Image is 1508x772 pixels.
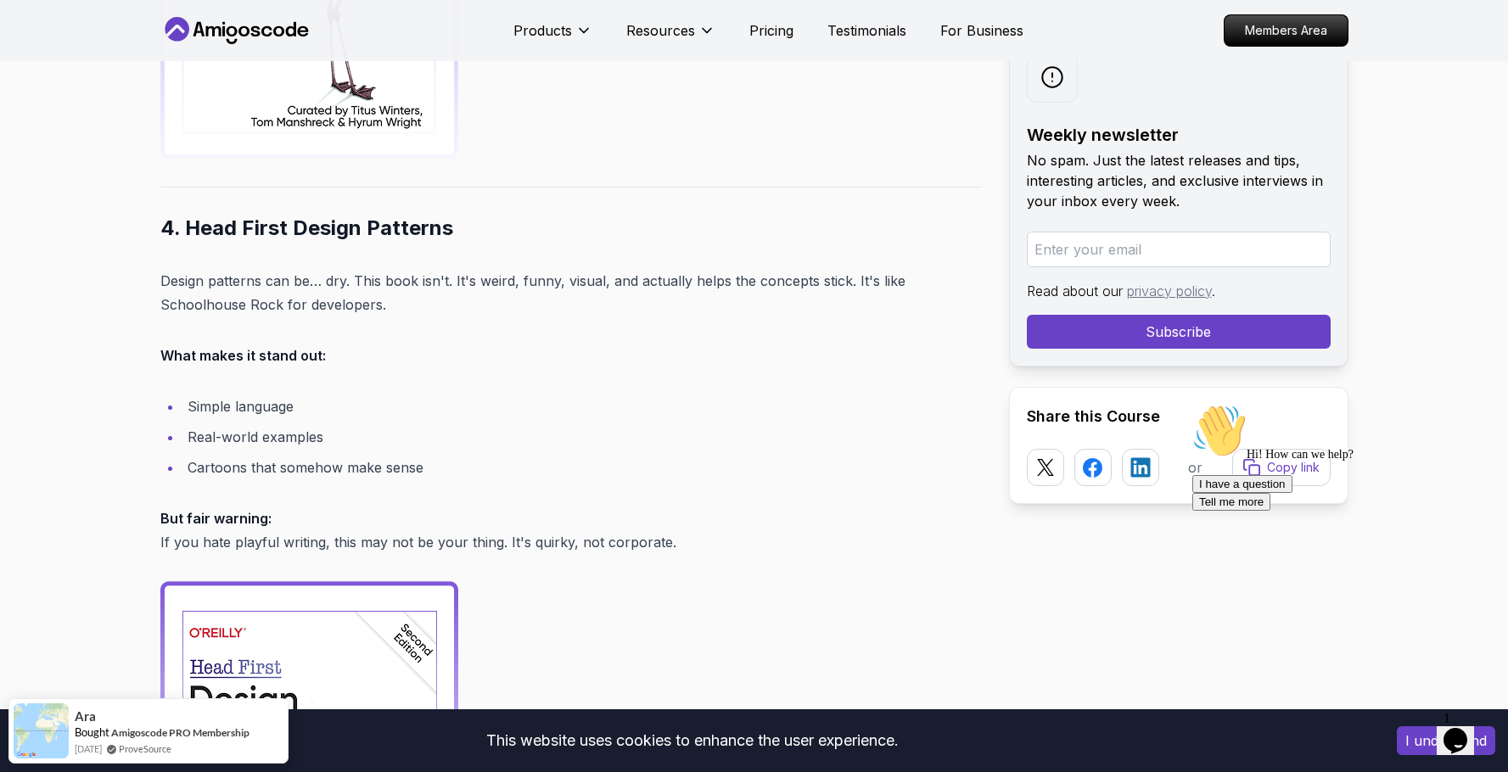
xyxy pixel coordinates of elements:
a: Pricing [749,20,793,41]
h2: Share this Course [1027,405,1331,428]
p: Design patterns can be… dry. This book isn't. It's weird, funny, visual, and actually helps the c... [160,269,982,316]
li: Cartoons that somehow make sense [182,456,982,479]
button: Subscribe [1027,315,1331,349]
span: Ara [75,709,96,724]
button: Tell me more [7,96,85,114]
div: 👋Hi! How can we help?I have a questionTell me more [7,7,312,114]
img: :wave: [7,7,61,61]
p: If you hate playful writing, this may not be your thing. It's quirky, not corporate. [160,506,982,554]
h2: 4. Head First Design Patterns [160,215,982,242]
li: Real-world examples [182,425,982,449]
span: Hi! How can we help? [7,51,168,64]
button: I have a question [7,78,107,96]
iframe: chat widget [1437,704,1491,755]
button: Resources [626,20,715,54]
li: Simple language [182,394,982,418]
span: Bought [75,725,109,739]
input: Enter your email [1027,232,1331,267]
div: This website uses cookies to enhance the user experience. [13,722,1371,759]
iframe: chat widget [1186,397,1491,696]
p: Resources [626,20,695,41]
button: Products [513,20,592,54]
a: Testimonials [827,20,906,41]
p: Products [513,20,572,41]
a: Amigoscode PRO Membership [111,726,249,739]
a: ProveSource [119,741,171,756]
p: Members Area [1225,15,1348,46]
span: [DATE] [75,741,102,756]
strong: But fair warning: [160,510,272,527]
img: provesource social proof notification image [14,703,69,758]
p: No spam. Just the latest releases and tips, interesting articles, and exclusive interviews in you... [1027,150,1331,211]
a: Members Area [1224,14,1348,47]
a: For Business [940,20,1023,41]
strong: What makes it stand out: [160,347,326,364]
p: Read about our . [1027,281,1331,301]
h2: Weekly newsletter [1027,123,1331,147]
a: privacy policy [1127,283,1212,299]
button: Accept cookies [1397,726,1495,755]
